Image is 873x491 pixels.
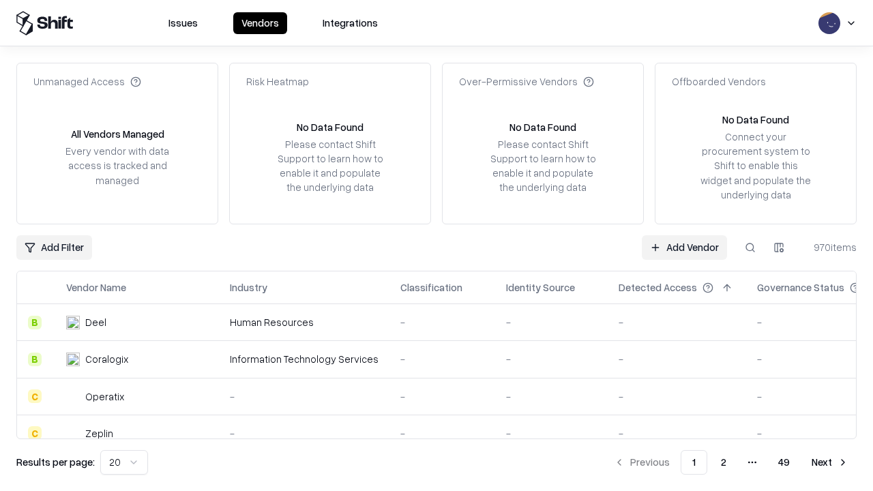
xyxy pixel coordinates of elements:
nav: pagination [606,450,857,475]
div: B [28,316,42,329]
button: 2 [710,450,737,475]
div: - [506,389,597,404]
div: - [400,389,484,404]
div: Zeplin [85,426,113,441]
div: Detected Access [619,280,697,295]
img: Deel [66,316,80,329]
div: Coralogix [85,352,128,366]
div: C [28,389,42,403]
div: Operatix [85,389,124,404]
div: Please contact Shift Support to learn how to enable it and populate the underlying data [486,137,600,195]
button: Add Filter [16,235,92,260]
div: C [28,426,42,440]
button: Integrations [314,12,386,34]
p: Results per page: [16,455,95,469]
div: - [619,352,735,366]
div: Over-Permissive Vendors [459,74,594,89]
button: 49 [767,450,801,475]
div: - [506,352,597,366]
div: Governance Status [757,280,844,295]
img: Zeplin [66,426,80,440]
div: - [506,315,597,329]
a: Add Vendor [642,235,727,260]
div: Connect your procurement system to Shift to enable this widget and populate the underlying data [699,130,812,202]
div: - [230,389,379,404]
img: Operatix [66,389,80,403]
div: - [619,389,735,404]
div: - [506,426,597,441]
div: Please contact Shift Support to learn how to enable it and populate the underlying data [273,137,387,195]
div: Industry [230,280,267,295]
div: All Vendors Managed [71,127,164,141]
div: B [28,353,42,366]
div: - [230,426,379,441]
div: Deel [85,315,106,329]
div: Classification [400,280,462,295]
div: Vendor Name [66,280,126,295]
div: - [400,352,484,366]
div: - [400,426,484,441]
div: Offboarded Vendors [672,74,766,89]
button: Vendors [233,12,287,34]
div: No Data Found [297,120,364,134]
div: - [619,426,735,441]
div: Identity Source [506,280,575,295]
button: Issues [160,12,206,34]
img: Coralogix [66,353,80,366]
div: No Data Found [722,113,789,127]
div: Risk Heatmap [246,74,309,89]
button: Next [803,450,857,475]
div: - [400,315,484,329]
div: Information Technology Services [230,352,379,366]
div: 970 items [802,240,857,254]
div: Unmanaged Access [33,74,141,89]
button: 1 [681,450,707,475]
div: Human Resources [230,315,379,329]
div: Every vendor with data access is tracked and managed [61,144,174,187]
div: - [619,315,735,329]
div: No Data Found [509,120,576,134]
